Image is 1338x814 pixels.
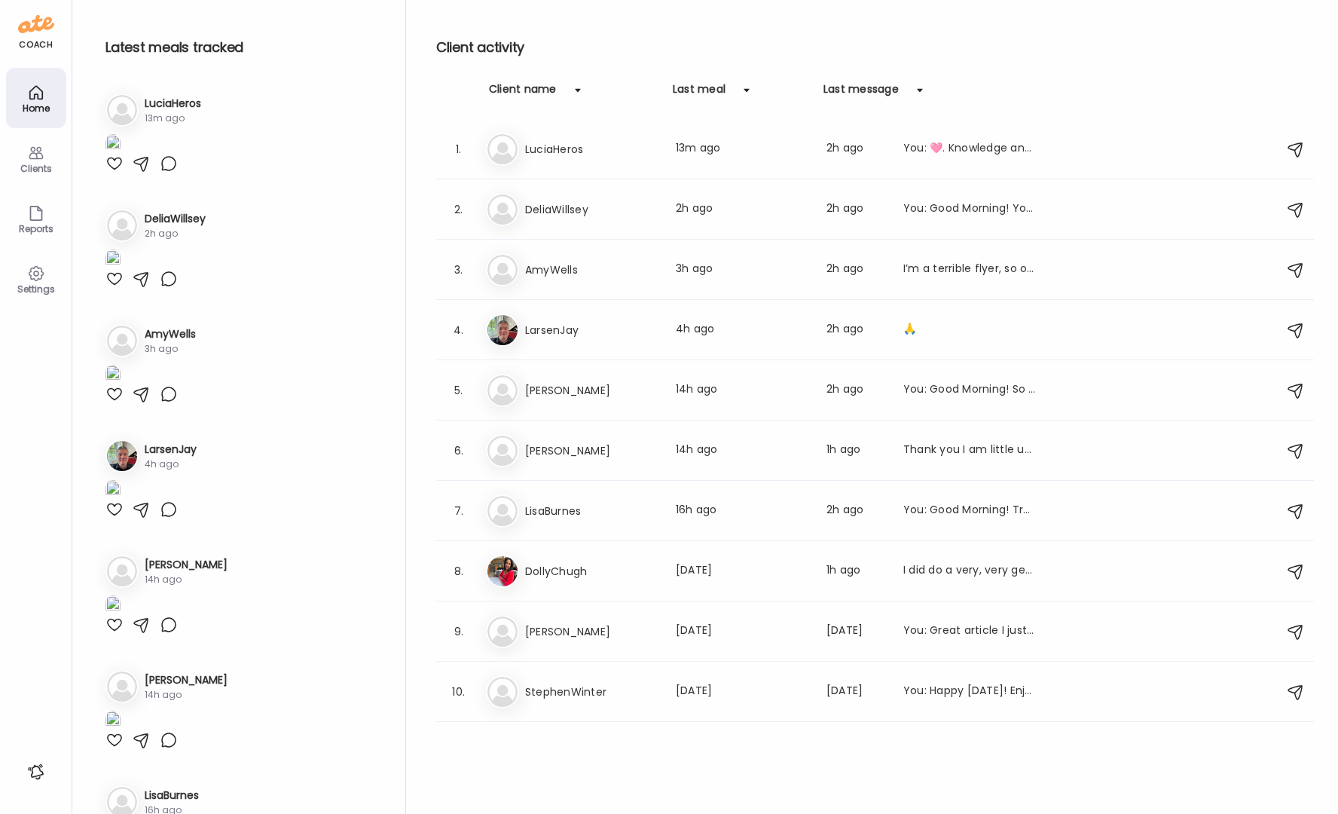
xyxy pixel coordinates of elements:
h3: LuciaHeros [145,96,201,112]
div: [DATE] [676,562,808,580]
img: bg-avatar-default.svg [487,496,518,526]
div: Settings [9,284,63,294]
h3: [PERSON_NAME] [525,623,658,641]
div: 8. [450,562,468,580]
h3: [PERSON_NAME] [145,557,228,573]
div: 1h ago [826,562,885,580]
div: 2h ago [826,140,885,158]
img: bg-avatar-default.svg [487,375,518,405]
div: 13m ago [676,140,808,158]
h3: [PERSON_NAME] [145,672,228,688]
div: 2h ago [826,261,885,279]
img: images%2FpQclOzuQ2uUyIuBETuyLXmhsmXz1%2FhCXUz0KP43afMgVLAa8M%2FnCqDrFZmcxInyzhM1XC2_1080 [105,480,121,500]
img: avatars%2FpQclOzuQ2uUyIuBETuyLXmhsmXz1 [107,441,137,471]
img: avatars%2FGYIBTSL7Z7MIVGVtWXnrcXKF6q82 [487,556,518,586]
h3: DeliaWillsey [145,211,206,227]
div: 9. [450,623,468,641]
div: 2h ago [826,502,885,520]
h3: LarsenJay [525,321,658,339]
img: images%2FGHdhXm9jJtNQdLs9r9pbhWu10OF2%2FtRlY58amOTx52x29p3H9%2FSZXO26fT2aUcOYscBYaZ_1080 [105,249,121,270]
div: Client name [489,81,557,106]
img: bg-avatar-default.svg [487,436,518,466]
div: Reports [9,224,63,234]
div: 16h ago [676,502,808,520]
img: images%2F3EpIFRBJ9jV3DGfsxbnITPpyzT63%2F2RK970X0LBrbnmDqXBVR%2FFKTi058OY6QYvHeq5y1f_1080 [105,711,121,731]
div: 5. [450,381,468,399]
div: 🙏 [903,321,1036,339]
img: bg-avatar-default.svg [487,255,518,285]
div: 1. [450,140,468,158]
h3: LisaBurnes [145,788,199,803]
img: bg-avatar-default.svg [107,210,137,240]
div: 2h ago [676,200,808,219]
div: I did do a very, very gentle workout with my trainer [DATE]. I’ll put that in, but it was extreme... [903,562,1036,580]
img: ate [18,12,54,36]
div: Home [9,103,63,113]
div: Last meal [673,81,726,106]
div: 2h ago [145,227,206,240]
div: 2h ago [826,381,885,399]
img: bg-avatar-default.svg [107,95,137,125]
div: 2. [450,200,468,219]
img: images%2F1qYfsqsWO6WAqm9xosSfiY0Hazg1%2FRKDdI0w0JBwexJaQIDZs%2FVQsjg9yYlF8XMZJ436Ea_1080 [105,134,121,155]
div: 4h ago [145,457,197,471]
div: [DATE] [676,683,808,701]
img: bg-avatar-default.svg [487,677,518,707]
img: bg-avatar-default.svg [107,556,137,586]
div: 13m ago [145,112,201,125]
div: 3h ago [145,342,196,356]
h3: AmyWells [525,261,658,279]
div: I’m a terrible flyer, so only water…. [903,261,1036,279]
div: [DATE] [826,683,885,701]
div: 4. [450,321,468,339]
div: 3h ago [676,261,808,279]
div: You: Happy [DATE]! Enjoy the weekend. Make the best possible choices in whatever fun comes your w... [903,683,1036,701]
div: You: Good Morning! Traveling, staying at friends' homes and weekends in general are like the trif... [903,502,1036,520]
div: [DATE] [676,623,808,641]
img: bg-avatar-default.svg [487,134,518,164]
h3: LuciaHeros [525,140,658,158]
h3: [PERSON_NAME] [525,442,658,460]
div: You: Good Morning! So good catching up [DATE]! You’re rocking your healthy eating, and I know you... [903,381,1036,399]
div: You: Good Morning! You’re rocking your healthy eating and powering through those workouts like a ... [903,200,1036,219]
div: 14h ago [145,688,228,702]
div: 3. [450,261,468,279]
h2: Latest meals tracked [105,36,381,59]
h3: LisaBurnes [525,502,658,520]
div: You: 🩷. Knowledge and planning are such huge parts of a healthy and sustainable lifestyle! keep i... [903,140,1036,158]
div: Thank you I am little under the weather. Bloated and weighed 112 I am not sure if it is a water w... [903,442,1036,460]
div: 7. [450,502,468,520]
div: 14h ago [145,573,228,586]
img: bg-avatar-default.svg [487,194,518,225]
div: You: Great article I just came across about food cravings and wanted to share: [URL][DOMAIN_NAME] [903,623,1036,641]
h3: DollyChugh [525,562,658,580]
img: images%2FIrNJUawwUnOTYYdIvOBtlFt5cGu2%2Fdf1pj0VhEwaV32uM3ITW%2FUsvushdd30rX5S0ZhQvH_1080 [105,595,121,616]
div: coach [19,38,53,51]
img: images%2FVeJUmU9xL5OtfHQnXXq9YpklFl83%2F5l0JE3n5R4oUxCM8ex59%2F07nDviQIPmIa5izmsRfJ_1080 [105,365,121,385]
img: bg-avatar-default.svg [487,617,518,647]
h3: LarsenJay [145,442,197,457]
div: 2h ago [826,321,885,339]
div: [DATE] [826,623,885,641]
div: 4h ago [676,321,808,339]
h3: AmyWells [145,326,196,342]
img: bg-avatar-default.svg [107,326,137,356]
div: 14h ago [676,381,808,399]
div: Clients [9,164,63,173]
div: 10. [450,683,468,701]
img: avatars%2FpQclOzuQ2uUyIuBETuyLXmhsmXz1 [487,315,518,345]
div: 1h ago [826,442,885,460]
div: 6. [450,442,468,460]
h2: Client activity [436,36,1314,59]
div: Last message [823,81,899,106]
h3: StephenWinter [525,683,658,701]
h3: DeliaWillsey [525,200,658,219]
div: 14h ago [676,442,808,460]
div: 2h ago [826,200,885,219]
h3: [PERSON_NAME] [525,381,658,399]
img: bg-avatar-default.svg [107,672,137,702]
